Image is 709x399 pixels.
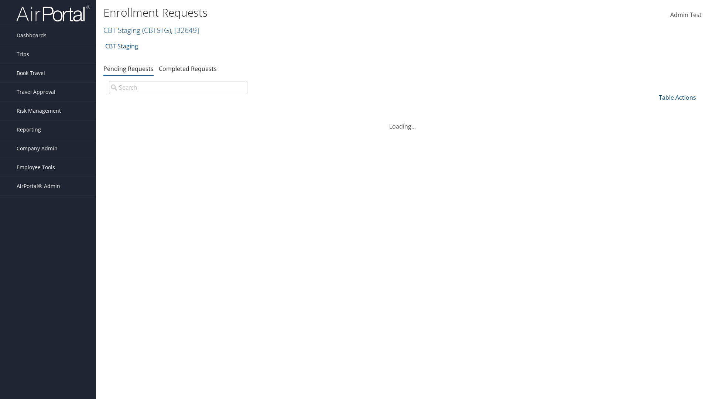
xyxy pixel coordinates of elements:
span: , [ 32649 ] [171,25,199,35]
h1: Enrollment Requests [103,5,502,20]
span: Book Travel [17,64,45,82]
a: Pending Requests [103,65,154,73]
span: ( CBTSTG ) [142,25,171,35]
input: Search [109,81,247,94]
a: Admin Test [670,4,702,27]
a: Completed Requests [159,65,217,73]
a: CBT Staging [103,25,199,35]
a: Table Actions [659,93,696,102]
span: Risk Management [17,102,61,120]
span: AirPortal® Admin [17,177,60,195]
img: airportal-logo.png [16,5,90,22]
span: Employee Tools [17,158,55,177]
span: Trips [17,45,29,64]
span: Reporting [17,120,41,139]
span: Dashboards [17,26,47,45]
span: Company Admin [17,139,58,158]
a: CBT Staging [105,39,138,54]
div: Loading... [103,113,702,131]
span: Travel Approval [17,83,55,101]
span: Admin Test [670,11,702,19]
